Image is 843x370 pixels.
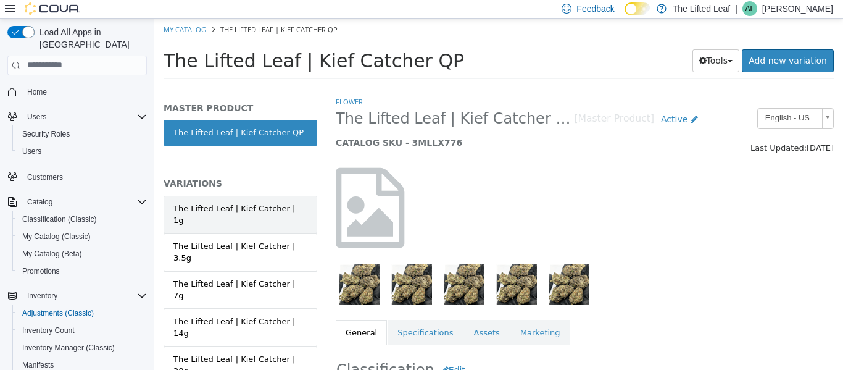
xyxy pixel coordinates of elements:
[181,301,233,327] a: General
[17,127,75,141] a: Security Roles
[233,301,309,327] a: Specifications
[22,308,94,318] span: Adjustments (Classic)
[2,287,152,305] button: Inventory
[17,229,96,244] a: My Catalog (Classic)
[625,2,650,15] input: Dark Mode
[17,212,147,227] span: Classification (Classic)
[22,85,52,99] a: Home
[538,31,586,54] button: Tools
[735,1,737,16] p: |
[507,96,533,106] span: Active
[19,297,153,321] div: The Lifted Leaf | Kief Catcher | 14g
[9,84,163,95] h5: MASTER PRODUCT
[596,125,652,134] span: Last Updated:
[2,108,152,125] button: Users
[12,305,152,322] button: Adjustments (Classic)
[22,169,147,184] span: Customers
[22,360,54,370] span: Manifests
[762,1,833,16] p: [PERSON_NAME]
[181,119,550,130] h5: CATALOG SKU - 3MLLX776
[2,193,152,211] button: Catalog
[22,146,41,156] span: Users
[12,263,152,280] button: Promotions
[17,229,147,244] span: My Catalog (Classic)
[22,170,68,185] a: Customers
[280,340,318,363] button: Edit
[27,112,46,122] span: Users
[27,172,63,182] span: Customers
[19,222,153,246] div: The Lifted Leaf | Kief Catcher | 3.5g
[17,323,147,338] span: Inventory Count
[22,326,75,335] span: Inventory Count
[17,323,80,338] a: Inventory Count
[2,83,152,101] button: Home
[745,1,755,16] span: AL
[22,109,147,124] span: Users
[22,288,62,303] button: Inventory
[22,266,60,276] span: Promotions
[22,288,147,303] span: Inventory
[17,144,46,159] a: Users
[17,212,102,227] a: Classification (Classic)
[12,125,152,143] button: Security Roles
[17,306,147,321] span: Adjustments (Classic)
[17,340,147,355] span: Inventory Manager (Classic)
[420,96,500,106] small: [Master Product]
[12,228,152,245] button: My Catalog (Classic)
[22,249,82,259] span: My Catalog (Beta)
[356,301,416,327] a: Marketing
[17,246,147,261] span: My Catalog (Beta)
[22,343,115,353] span: Inventory Manager (Classic)
[2,167,152,185] button: Customers
[588,31,679,54] a: Add new variation
[181,78,209,88] a: Flower
[604,90,663,109] span: English - US
[603,90,679,111] a: English - US
[27,291,57,301] span: Inventory
[25,2,80,15] img: Cova
[22,214,97,224] span: Classification (Classic)
[19,184,153,208] div: The Lifted Leaf | Kief Catcher | 1g
[27,197,52,207] span: Catalog
[22,195,57,209] button: Catalog
[9,6,52,15] a: My Catalog
[22,109,51,124] button: Users
[12,339,152,356] button: Inventory Manager (Classic)
[22,129,70,139] span: Security Roles
[17,306,99,321] a: Adjustments (Classic)
[27,87,47,97] span: Home
[22,195,147,209] span: Catalog
[19,259,153,284] div: The Lifted Leaf | Kief Catcher | 7g
[66,6,183,15] span: The Lifted Leaf | Kief Catcher QP
[19,335,153,359] div: The Lifted Leaf | Kief Catcher | 28g
[22,84,147,99] span: Home
[309,301,355,327] a: Assets
[35,26,147,51] span: Load All Apps in [GEOGRAPHIC_DATA]
[17,127,147,141] span: Security Roles
[742,1,757,16] div: Anna Lutz
[12,245,152,263] button: My Catalog (Beta)
[17,264,147,279] span: Promotions
[17,246,87,261] a: My Catalog (Beta)
[17,144,147,159] span: Users
[17,264,65,279] a: Promotions
[181,91,420,110] span: The Lifted Leaf | Kief Catcher QP
[652,125,679,134] span: [DATE]
[17,340,120,355] a: Inventory Manager (Classic)
[182,340,679,363] h2: Classification
[9,32,310,53] span: The Lifted Leaf | Kief Catcher QP
[9,101,163,127] a: The Lifted Leaf | Kief Catcher QP
[12,211,152,228] button: Classification (Classic)
[22,232,91,242] span: My Catalog (Classic)
[673,1,730,16] p: The Lifted Leaf
[9,159,163,170] h5: VARIATIONS
[12,322,152,339] button: Inventory Count
[12,143,152,160] button: Users
[576,2,614,15] span: Feedback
